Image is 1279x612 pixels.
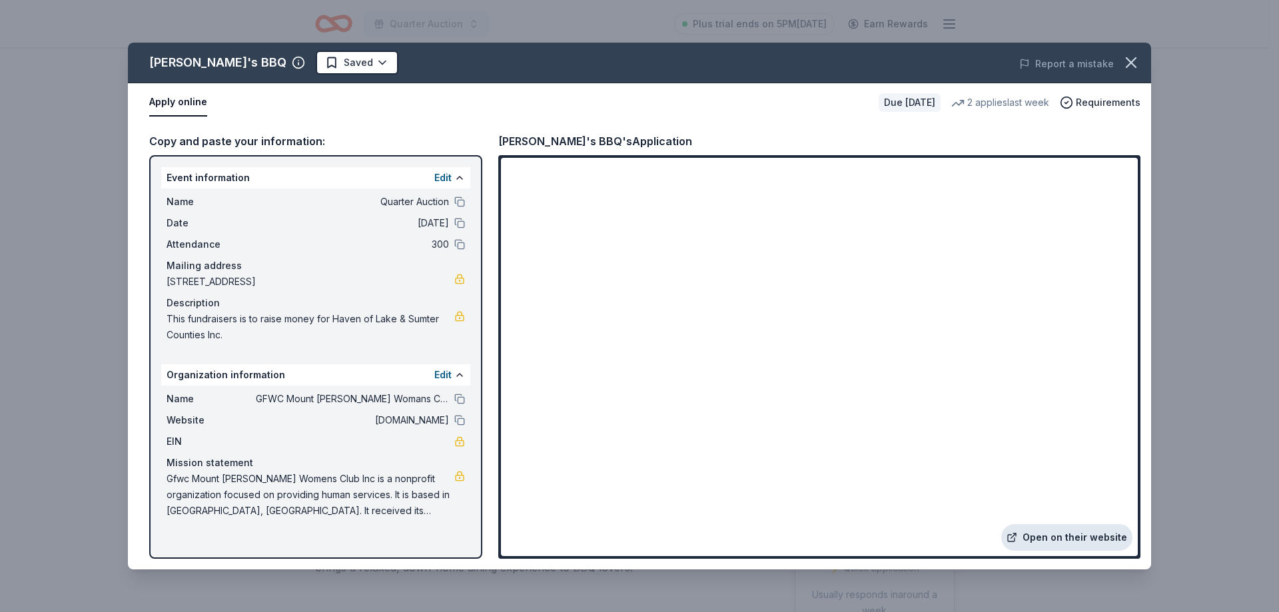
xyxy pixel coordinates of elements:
div: Organization information [161,364,470,386]
a: Open on their website [1001,524,1132,551]
div: [PERSON_NAME]'s BBQ [149,52,286,73]
div: 2 applies last week [951,95,1049,111]
button: Requirements [1060,95,1140,111]
button: Report a mistake [1019,56,1114,72]
span: Name [167,391,256,407]
span: Date [167,215,256,231]
span: Attendance [167,236,256,252]
div: Copy and paste your information: [149,133,482,150]
span: Website [167,412,256,428]
span: [STREET_ADDRESS] [167,274,454,290]
span: [DOMAIN_NAME] [256,412,449,428]
span: This fundraisers is to raise money for Haven of Lake & Sumter Counties Inc. [167,311,454,343]
button: Edit [434,170,452,186]
button: Apply online [149,89,207,117]
span: GFWC Mount [PERSON_NAME] Womans Club [256,391,449,407]
span: EIN [167,434,256,450]
div: Due [DATE] [879,93,941,112]
div: [PERSON_NAME]'s BBQ's Application [498,133,692,150]
span: Requirements [1076,95,1140,111]
span: Quarter Auction [256,194,449,210]
span: 300 [256,236,449,252]
div: Mailing address [167,258,465,274]
div: Description [167,295,465,311]
button: Saved [316,51,398,75]
span: Name [167,194,256,210]
div: Event information [161,167,470,188]
span: Gfwc Mount [PERSON_NAME] Womens Club Inc is a nonprofit organization focused on providing human s... [167,471,454,519]
span: Saved [344,55,373,71]
span: [DATE] [256,215,449,231]
button: Edit [434,367,452,383]
div: Mission statement [167,455,465,471]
